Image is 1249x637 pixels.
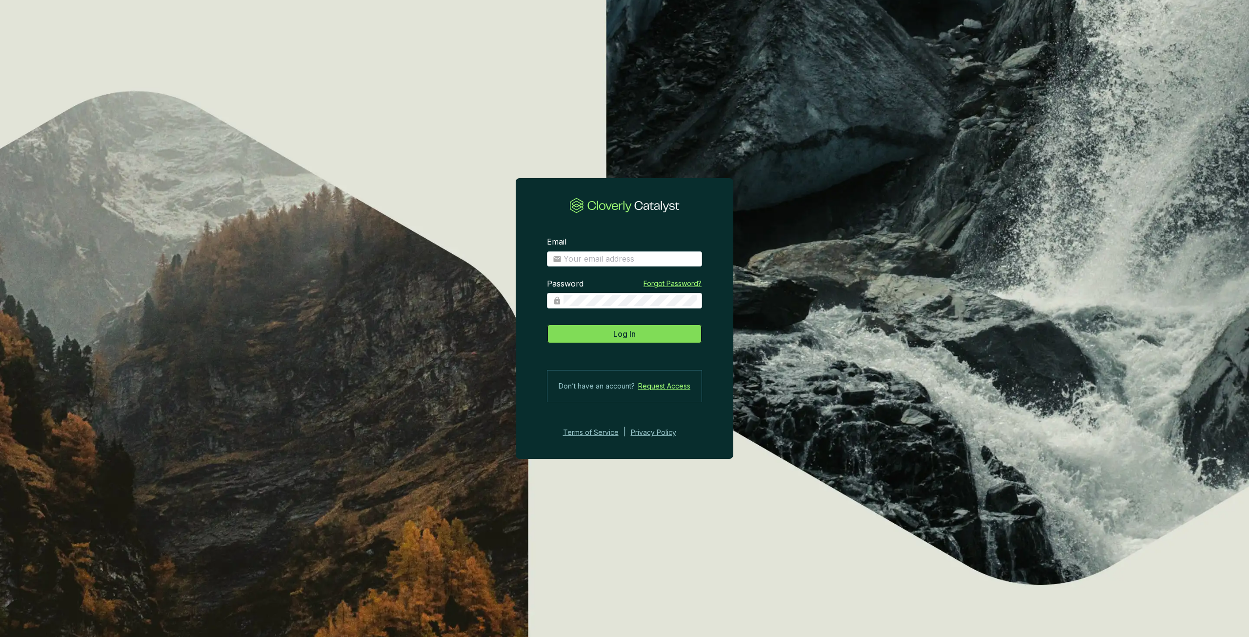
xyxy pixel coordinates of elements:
a: Terms of Service [560,427,619,438]
a: Forgot Password? [644,279,702,288]
input: Password [564,295,697,306]
span: Log In [613,328,636,340]
label: Password [547,279,584,289]
span: Don’t have an account? [559,380,635,392]
input: Email [564,254,696,265]
div: | [624,427,626,438]
button: Log In [547,324,702,344]
a: Privacy Policy [631,427,689,438]
a: Request Access [638,380,690,392]
label: Email [547,237,566,247]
